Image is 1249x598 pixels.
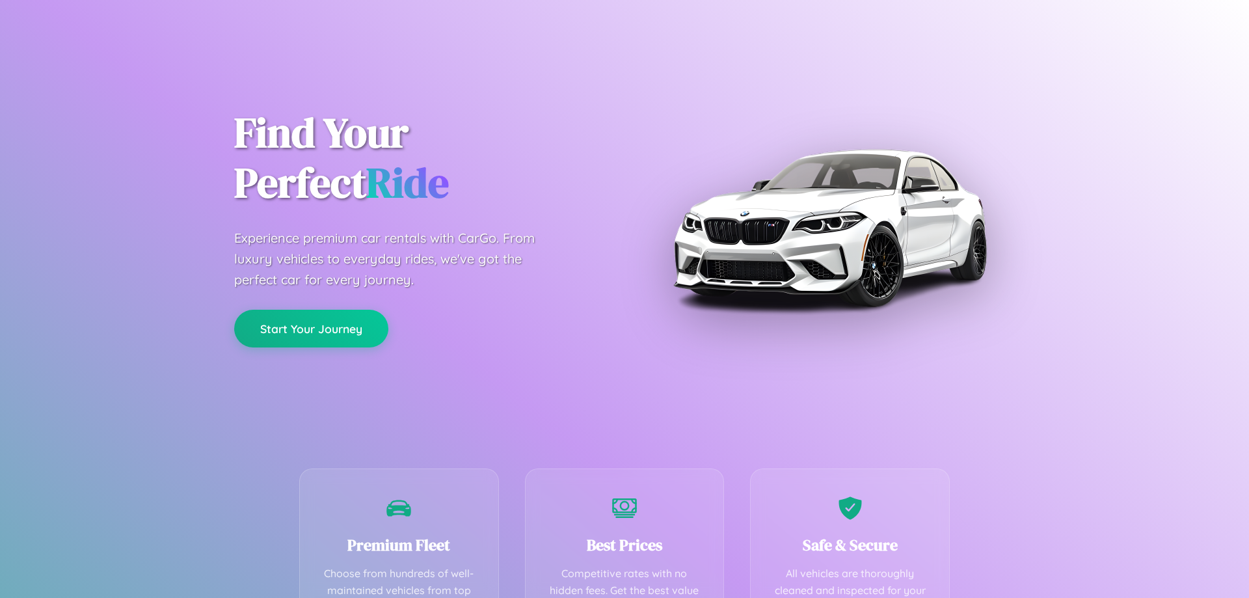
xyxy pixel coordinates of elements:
[234,310,388,347] button: Start Your Journey
[234,228,559,290] p: Experience premium car rentals with CarGo. From luxury vehicles to everyday rides, we've got the ...
[234,108,605,208] h1: Find Your Perfect
[545,534,705,556] h3: Best Prices
[319,534,479,556] h3: Premium Fleet
[366,154,449,211] span: Ride
[770,534,930,556] h3: Safe & Secure
[667,65,992,390] img: Premium BMW car rental vehicle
